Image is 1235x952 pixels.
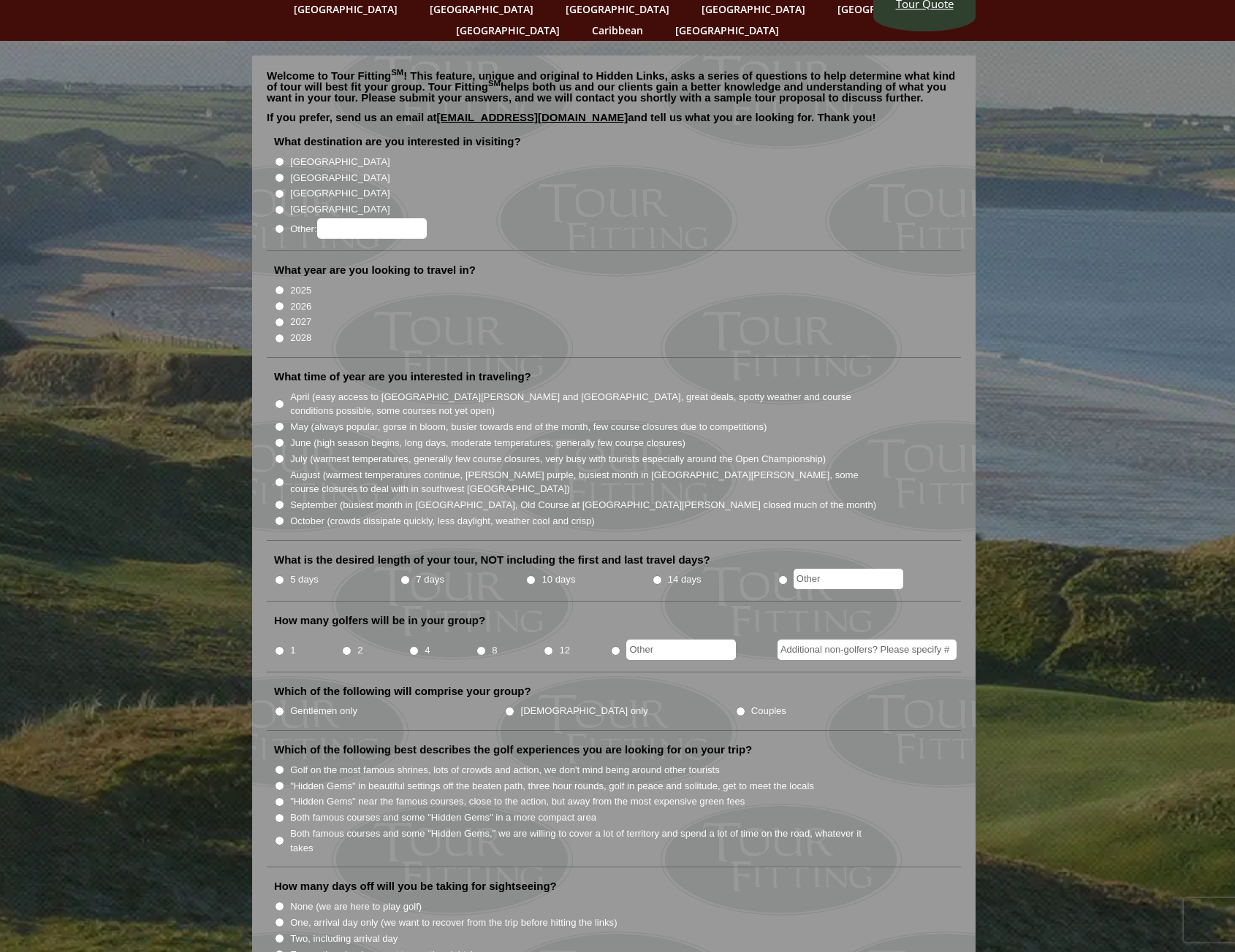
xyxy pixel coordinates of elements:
[290,572,319,587] label: 5 days
[274,613,485,628] label: How many golfers will be in your group?
[274,263,476,277] label: What year are you looking to travel in?
[290,810,596,825] label: Both famous courses and some "Hidden Gems" in a more compact area
[267,112,961,134] p: If you prefer, send us an email at and tell us what you are looking for. Thank you!
[274,553,710,567] label: What is the desired length of your tour, NOT including the first and last travel days?
[274,134,521,149] label: What destination are you interested in visiting?
[290,794,745,809] label: "Hidden Gems" near the famous courses, close to the action, but away from the most expensive gree...
[290,299,311,314] label: 2026
[290,390,878,418] label: April (easy access to [GEOGRAPHIC_DATA][PERSON_NAME] and [GEOGRAPHIC_DATA], great deals, spotty w...
[668,572,702,587] label: 14 days
[290,779,814,794] label: "Hidden Gems" in beautiful settings off the beaten path, three hour rounds, golf in peace and sol...
[751,704,786,718] label: Couples
[559,643,570,658] label: 12
[290,315,311,329] label: 2027
[290,763,720,778] label: Golf on the most famous shrines, lots of crowds and action, we don't mind being around other tour...
[492,643,497,658] label: 8
[274,369,531,384] label: What time of year are you interested in traveling?
[290,331,311,345] label: 2028
[290,468,878,496] label: August (warmest temperatures continue, [PERSON_NAME] purple, busiest month in [GEOGRAPHIC_DATA][P...
[668,20,786,41] a: [GEOGRAPHIC_DATA]
[290,155,389,169] label: [GEOGRAPHIC_DATA]
[416,572,444,587] label: 7 days
[290,283,311,298] label: 2025
[290,643,295,658] label: 1
[521,704,648,718] label: [DEMOGRAPHIC_DATA] only
[488,79,501,88] sup: SM
[290,932,398,946] label: Two, including arrival day
[449,20,567,41] a: [GEOGRAPHIC_DATA]
[290,498,876,513] label: September (busiest month in [GEOGRAPHIC_DATA], Old Course at [GEOGRAPHIC_DATA][PERSON_NAME] close...
[290,704,357,718] label: Gentlemen only
[317,218,427,239] input: Other:
[391,68,403,77] sup: SM
[437,111,628,123] a: [EMAIL_ADDRESS][DOMAIN_NAME]
[290,915,617,930] label: One, arrival day only (we want to recover from the trip before hitting the links)
[274,742,752,757] label: Which of the following best describes the golf experiences you are looking for on your trip?
[290,514,595,529] label: October (crowds dissipate quickly, less daylight, weather cool and crisp)
[290,826,878,855] label: Both famous courses and some "Hidden Gems," we are willing to cover a lot of territory and spend ...
[290,452,826,467] label: July (warmest temperatures, generally few course closures, very busy with tourists especially aro...
[778,640,957,660] input: Additional non-golfers? Please specify #
[290,186,389,201] label: [GEOGRAPHIC_DATA]
[290,436,685,450] label: June (high season begins, long days, moderate temperatures, generally few course closures)
[290,420,767,434] label: May (always popular, gorse in bloom, busier towards end of the month, few course closures due to ...
[290,218,426,239] label: Other:
[274,879,557,894] label: How many days off will you be taking for sightseeing?
[542,572,576,587] label: 10 days
[274,684,531,699] label: Which of the following will comprise your group?
[290,202,389,217] label: [GEOGRAPHIC_DATA]
[290,899,422,914] label: None (we are here to play golf)
[267,70,961,103] p: Welcome to Tour Fitting ! This feature, unique and original to Hidden Links, asks a series of que...
[357,643,362,658] label: 2
[290,171,389,185] label: [GEOGRAPHIC_DATA]
[425,643,430,658] label: 4
[626,640,736,660] input: Other
[794,569,903,589] input: Other
[585,20,650,41] a: Caribbean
